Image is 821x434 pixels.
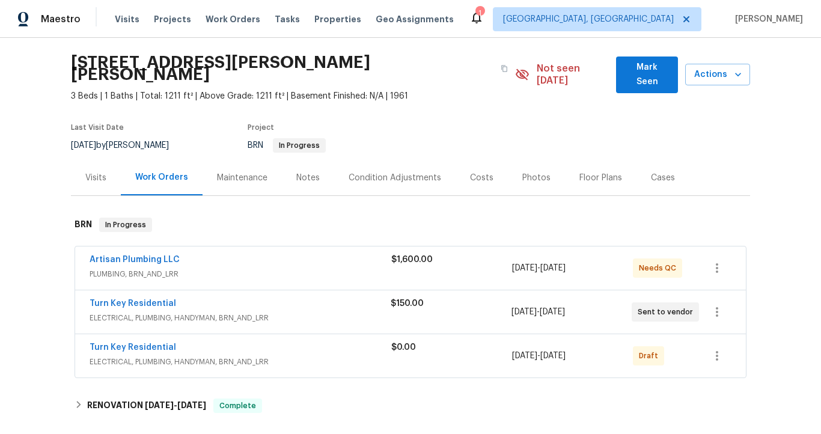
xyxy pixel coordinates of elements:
span: [DATE] [540,264,566,272]
h6: BRN [75,218,92,232]
span: Project [248,124,274,131]
span: - [512,262,566,274]
span: Not seen [DATE] [537,63,609,87]
div: Cases [651,172,675,184]
div: Costs [470,172,493,184]
span: [DATE] [177,401,206,409]
span: [DATE] [511,308,537,316]
span: Geo Assignments [376,13,454,25]
span: Properties [314,13,361,25]
div: Work Orders [135,171,188,183]
span: [GEOGRAPHIC_DATA], [GEOGRAPHIC_DATA] [503,13,674,25]
span: Projects [154,13,191,25]
span: Tasks [275,15,300,23]
span: Complete [215,400,261,412]
span: Visits [115,13,139,25]
h2: [STREET_ADDRESS][PERSON_NAME][PERSON_NAME] [71,57,493,81]
span: [PERSON_NAME] [730,13,803,25]
span: 3 Beds | 1 Baths | Total: 1211 ft² | Above Grade: 1211 ft² | Basement Finished: N/A | 1961 [71,90,515,102]
span: ELECTRICAL, PLUMBING, HANDYMAN, BRN_AND_LRR [90,356,391,368]
a: Artisan Plumbing LLC [90,255,180,264]
a: Turn Key Residential [90,299,176,308]
span: Draft [639,350,663,362]
div: Floor Plans [579,172,622,184]
span: $1,600.00 [391,255,433,264]
button: Copy Address [493,58,515,79]
div: Notes [296,172,320,184]
button: Mark Seen [616,57,678,93]
div: Visits [85,172,106,184]
span: Maestro [41,13,81,25]
span: Last Visit Date [71,124,124,131]
span: PLUMBING, BRN_AND_LRR [90,268,391,280]
div: Maintenance [217,172,267,184]
span: - [145,401,206,409]
span: Sent to vendor [638,306,698,318]
div: by [PERSON_NAME] [71,138,183,153]
div: RENOVATION [DATE]-[DATE]Complete [71,391,750,420]
button: Actions [685,64,750,86]
span: ELECTRICAL, PLUMBING, HANDYMAN, BRN_AND_LRR [90,312,391,324]
h6: RENOVATION [87,399,206,413]
span: Mark Seen [626,60,668,90]
div: Condition Adjustments [349,172,441,184]
div: Photos [522,172,551,184]
span: [DATE] [512,352,537,360]
span: Needs QC [639,262,681,274]
span: $0.00 [391,343,416,352]
span: - [511,306,565,318]
span: [DATE] [540,308,565,316]
span: - [512,350,566,362]
span: Actions [695,67,740,82]
span: [DATE] [71,141,96,150]
span: BRN [248,141,326,150]
span: Work Orders [206,13,260,25]
span: In Progress [100,219,151,231]
a: Turn Key Residential [90,343,176,352]
div: 1 [475,7,484,19]
span: [DATE] [145,401,174,409]
span: $150.00 [391,299,424,308]
span: [DATE] [512,264,537,272]
div: BRN In Progress [71,206,750,244]
span: [DATE] [540,352,566,360]
span: In Progress [274,142,325,149]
